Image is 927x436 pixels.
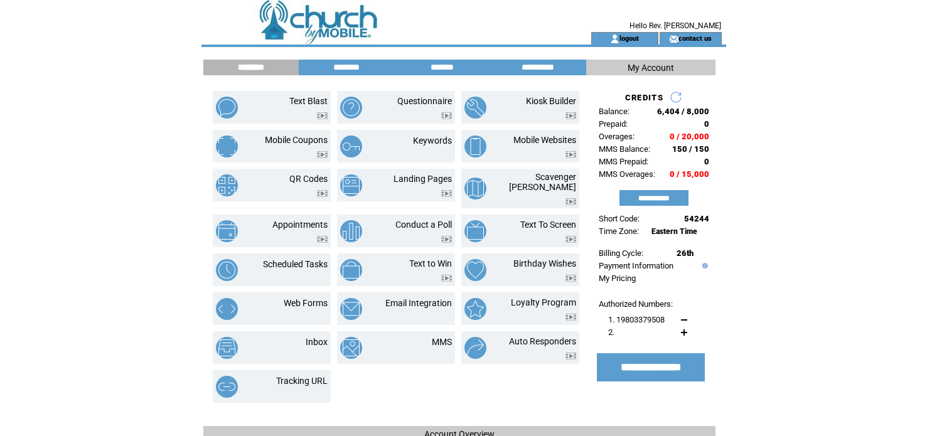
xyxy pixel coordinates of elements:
span: Billing Cycle: [599,248,643,258]
img: tracking-url.png [216,376,238,398]
img: mobile-websites.png [464,136,486,157]
span: Hello Rev. [PERSON_NAME] [630,21,721,30]
img: birthday-wishes.png [464,259,486,281]
img: loyalty-program.png [464,298,486,320]
img: auto-responders.png [464,337,486,359]
a: Appointments [272,220,328,230]
img: contact_us_icon.gif [669,34,678,44]
span: MMS Overages: [599,169,655,179]
a: Text to Win [409,258,452,269]
span: Overages: [599,132,635,141]
a: Payment Information [599,261,673,270]
a: My Pricing [599,274,636,283]
img: scavenger-hunt.png [464,178,486,199]
span: MMS Prepaid: [599,157,648,166]
span: Authorized Numbers: [599,299,673,309]
a: Loyalty Program [511,297,576,307]
span: Prepaid: [599,119,628,129]
span: 26th [677,248,694,258]
a: Web Forms [284,298,328,308]
img: text-blast.png [216,97,238,119]
img: video.png [565,353,576,359]
img: video.png [441,275,452,282]
a: logout [619,34,639,42]
span: 1. 19803379508 [608,315,665,324]
a: Landing Pages [394,174,452,184]
a: QR Codes [289,174,328,184]
a: Keywords [413,136,452,146]
a: Scavenger [PERSON_NAME] [509,172,576,192]
span: 0 / 15,000 [670,169,709,179]
a: Mobile Coupons [265,135,328,145]
span: Eastern Time [651,227,697,236]
a: Scheduled Tasks [263,259,328,269]
img: video.png [317,112,328,119]
a: Conduct a Poll [395,220,452,230]
span: 0 [704,157,709,166]
img: video.png [565,314,576,321]
img: mobile-coupons.png [216,136,238,157]
img: qr-codes.png [216,174,238,196]
span: 54244 [684,214,709,223]
a: Kiosk Builder [526,96,576,106]
img: video.png [317,190,328,197]
a: Questionnaire [397,96,452,106]
img: video.png [565,236,576,243]
a: Auto Responders [509,336,576,346]
span: 2. [608,327,614,337]
img: video.png [565,112,576,119]
a: Mobile Websites [513,135,576,145]
span: My Account [628,63,674,73]
img: kiosk-builder.png [464,97,486,119]
img: email-integration.png [340,298,362,320]
a: Inbox [306,337,328,347]
span: 150 / 150 [672,144,709,154]
img: help.gif [699,263,708,269]
span: Time Zone: [599,226,639,236]
img: mms.png [340,337,362,359]
img: scheduled-tasks.png [216,259,238,281]
img: video.png [441,190,452,197]
img: text-to-win.png [340,259,362,281]
span: 0 [704,119,709,129]
img: inbox.png [216,337,238,359]
img: conduct-a-poll.png [340,220,362,242]
a: Text Blast [289,96,328,106]
img: text-to-screen.png [464,220,486,242]
img: video.png [317,151,328,158]
img: video.png [441,236,452,243]
img: video.png [441,112,452,119]
span: MMS Balance: [599,144,650,154]
img: keywords.png [340,136,362,157]
a: contact us [678,34,712,42]
img: account_icon.gif [610,34,619,44]
img: appointments.png [216,220,238,242]
a: MMS [432,337,452,347]
img: landing-pages.png [340,174,362,196]
img: web-forms.png [216,298,238,320]
img: video.png [565,151,576,158]
span: 6,404 / 8,000 [657,107,709,116]
a: Text To Screen [520,220,576,230]
span: 0 / 20,000 [670,132,709,141]
a: Email Integration [385,298,452,308]
a: Tracking URL [276,376,328,386]
a: Birthday Wishes [513,258,576,269]
img: video.png [565,198,576,205]
span: Short Code: [599,214,640,223]
span: CREDITS [625,93,663,102]
img: questionnaire.png [340,97,362,119]
span: Balance: [599,107,630,116]
img: video.png [565,275,576,282]
img: video.png [317,236,328,243]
